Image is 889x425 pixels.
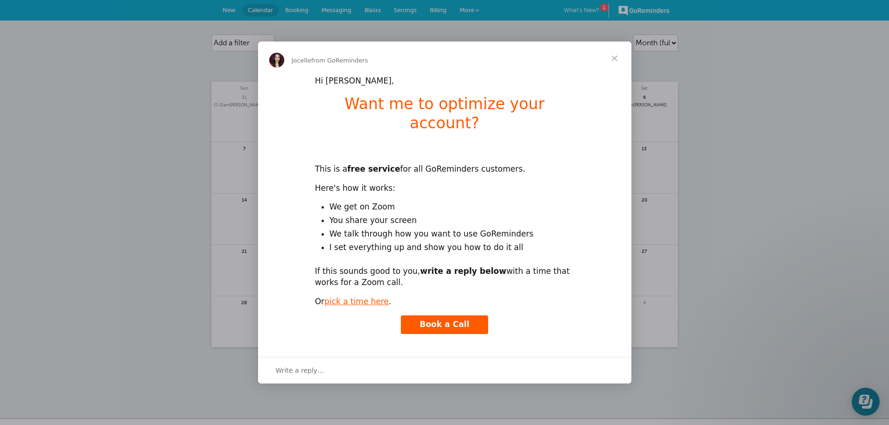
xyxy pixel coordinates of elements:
[292,57,311,64] span: Jocelle
[420,320,469,329] span: Book a Call
[401,315,488,334] a: Book a Call
[311,57,368,64] span: from GoReminders
[329,202,574,213] li: We get on Zoom
[420,266,506,276] b: write a reply below
[258,357,631,383] div: Open conversation and reply
[276,364,324,376] span: Write a reply…
[329,215,574,226] li: You share your screen
[315,266,574,288] div: If this sounds good to you, with a time that works for a Zoom call.
[347,164,400,174] b: free service
[315,95,574,139] h1: Want me to optimize your account?
[324,297,389,306] a: pick a time here
[329,229,574,240] li: We talk through how you want to use GoReminders
[598,42,631,75] span: Close
[269,53,284,68] img: Profile image for Jocelle
[315,153,574,175] div: This is a for all GoReminders customers.
[315,76,574,87] div: Hi [PERSON_NAME],
[329,242,574,253] li: I set everything up and show you how to do it all
[315,296,574,307] div: Or .
[315,183,574,194] div: Here's how it works:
